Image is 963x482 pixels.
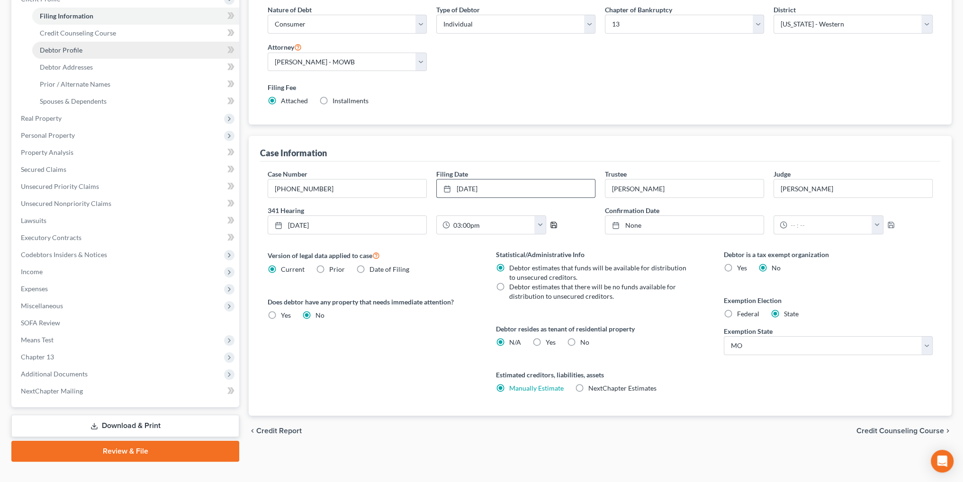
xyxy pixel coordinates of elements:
a: Filing Information [32,8,239,25]
span: Chapter 13 [21,353,54,361]
span: Current [281,265,305,273]
label: Nature of Debt [268,5,312,15]
span: Debtor estimates that funds will be available for distribution to unsecured creditors. [509,264,686,281]
label: Debtor is a tax exempt organization [724,250,933,259]
span: No [580,338,589,346]
a: Review & File [11,441,239,462]
span: Expenses [21,285,48,293]
span: Filing Information [40,12,93,20]
span: Debtor Addresses [40,63,93,71]
span: Debtor estimates that there will be no funds available for distribution to unsecured creditors. [509,283,676,300]
span: Property Analysis [21,148,73,156]
input: -- : -- [450,216,535,234]
span: Date of Filing [369,265,409,273]
span: Personal Property [21,131,75,139]
span: Credit Counseling Course [856,427,944,435]
span: Yes [546,338,556,346]
a: Spouses & Dependents [32,93,239,110]
span: No [772,264,781,272]
a: Prior / Alternate Names [32,76,239,93]
span: Secured Claims [21,165,66,173]
label: Chapter of Bankruptcy [605,5,672,15]
span: Codebtors Insiders & Notices [21,250,107,259]
div: Open Intercom Messenger [931,450,954,473]
i: chevron_right [944,427,952,435]
label: Trustee [605,169,627,179]
span: Miscellaneous [21,302,63,310]
label: Judge [774,169,791,179]
label: Filing Date [436,169,468,179]
a: NextChapter Mailing [13,383,239,400]
label: Debtor resides as tenant of residential property [496,324,705,334]
span: NextChapter Mailing [21,387,83,395]
label: Confirmation Date [600,205,937,215]
a: Unsecured Nonpriority Claims [13,195,239,212]
span: Unsecured Priority Claims [21,182,99,190]
span: SOFA Review [21,319,60,327]
span: Lawsuits [21,216,46,224]
a: Debtor Profile [32,42,239,59]
a: [DATE] [268,216,426,234]
span: State [784,310,799,318]
label: Does debtor have any property that needs immediate attention? [268,297,477,307]
span: Unsecured Nonpriority Claims [21,199,111,207]
label: Exemption Election [724,295,933,305]
input: -- [605,179,764,197]
label: Exemption State [724,326,773,336]
label: 341 Hearing [263,205,600,215]
input: -- [774,179,932,197]
a: None [605,216,764,234]
label: Filing Fee [268,82,933,92]
button: Credit Counseling Course chevron_right [856,427,952,435]
label: Type of Debtor [436,5,480,15]
label: Case Number [268,169,307,179]
a: [DATE] [437,179,595,197]
label: Statistical/Administrative Info [496,250,705,259]
a: Download & Print [11,415,239,437]
a: Property Analysis [13,144,239,161]
button: chevron_left Credit Report [249,427,302,435]
span: NextChapter Estimates [588,384,657,392]
label: Attorney [268,41,302,53]
span: Real Property [21,114,62,122]
span: Credit Report [256,427,302,435]
a: Unsecured Priority Claims [13,178,239,195]
a: Debtor Addresses [32,59,239,76]
span: N/A [509,338,521,346]
span: Installments [333,97,369,105]
div: Case Information [260,147,327,159]
span: Income [21,268,43,276]
span: Prior / Alternate Names [40,80,110,88]
span: No [315,311,324,319]
span: Yes [737,264,747,272]
label: Estimated creditors, liabilities, assets [496,370,705,380]
span: Executory Contracts [21,233,81,241]
span: Additional Documents [21,370,88,378]
label: Version of legal data applied to case [268,250,477,261]
span: Debtor Profile [40,46,82,54]
span: Means Test [21,336,54,344]
span: Credit Counseling Course [40,29,116,37]
input: Enter case number... [268,179,426,197]
a: SOFA Review [13,314,239,331]
span: Prior [329,265,345,273]
a: Lawsuits [13,212,239,229]
span: Yes [281,311,291,319]
a: Manually Estimate [509,384,564,392]
span: Attached [281,97,308,105]
span: Federal [737,310,759,318]
i: chevron_left [249,427,256,435]
a: Executory Contracts [13,229,239,246]
input: -- : -- [787,216,872,234]
span: Spouses & Dependents [40,97,107,105]
a: Secured Claims [13,161,239,178]
a: Credit Counseling Course [32,25,239,42]
label: District [774,5,796,15]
